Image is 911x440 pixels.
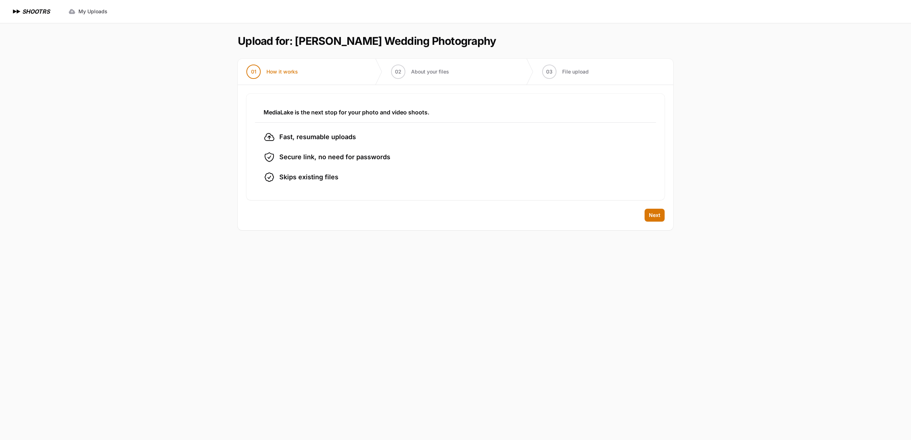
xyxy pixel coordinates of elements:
span: How it works [266,68,298,75]
span: Secure link, no need for passwords [279,152,390,162]
h1: Upload for: [PERSON_NAME] Wedding Photography [238,34,496,47]
button: Next [645,209,665,222]
span: 03 [546,68,553,75]
a: SHOOTRS SHOOTRS [11,7,50,16]
span: File upload [562,68,589,75]
span: Fast, resumable uploads [279,132,356,142]
a: My Uploads [64,5,112,18]
h1: SHOOTRS [22,7,50,16]
span: 01 [251,68,256,75]
h3: MediaLake is the next stop for your photo and video shoots. [264,108,647,117]
span: My Uploads [78,8,107,15]
button: 01 How it works [238,59,307,85]
button: 03 File upload [534,59,597,85]
button: 02 About your files [382,59,458,85]
img: SHOOTRS [11,7,22,16]
span: About your files [411,68,449,75]
span: Next [649,212,660,219]
span: Skips existing files [279,172,338,182]
span: 02 [395,68,401,75]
